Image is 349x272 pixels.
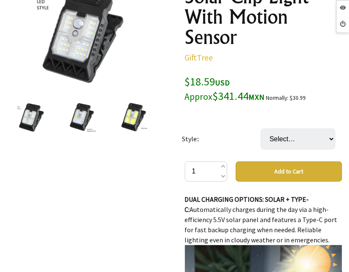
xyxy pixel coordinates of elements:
a: GiftTree [185,52,213,63]
img: Solar Clip Light With Motion Sensor [117,102,151,135]
span: $18.59 $341.44 [185,74,265,103]
button: Add to Cart [236,162,343,182]
strong: DUAL CHARGING OPTIONS: SOLAR + TYPE-C: [185,195,309,214]
small: Approx [185,91,213,102]
span: USD [215,78,230,88]
img: Solar Clip Light With Motion Sensor [14,102,50,135]
span: MXN [249,92,265,102]
img: Solar Clip Light With Motion Sensor [66,102,100,135]
small: Normally: $30.99 [266,94,306,102]
td: Style:: [182,117,261,162]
